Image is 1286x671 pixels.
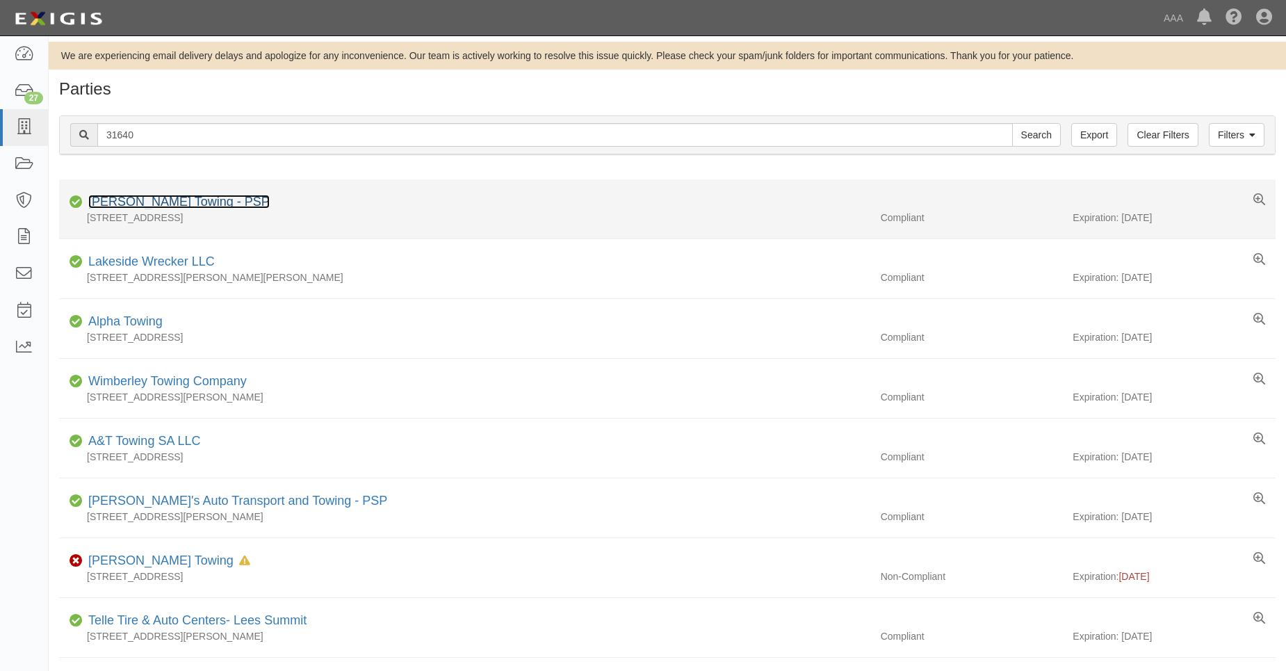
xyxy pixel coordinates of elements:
div: Compliant [870,510,1073,524]
div: Telle Tire & Auto Centers- Lees Summit [83,612,307,630]
i: Non-Compliant [70,556,83,566]
a: AAA [1157,4,1190,32]
a: [PERSON_NAME]'s Auto Transport and Towing - PSP [88,494,387,508]
div: Wimberley Towing Company [83,373,247,391]
a: Alpha Towing [88,314,163,328]
div: Expiration: [DATE] [1073,450,1276,464]
img: logo-5460c22ac91f19d4615b14bd174203de0afe785f0fc80cf4dbbc73dc1793850b.png [10,6,106,31]
div: A&T Towing SA LLC [83,432,200,451]
a: Telle Tire & Auto Centers- Lees Summit [88,613,307,627]
i: Compliant [70,616,83,626]
div: Non-Compliant [870,569,1073,583]
div: [STREET_ADDRESS][PERSON_NAME] [59,390,870,404]
a: Filters [1209,123,1264,147]
i: Compliant [70,197,83,207]
div: Mike's Auto Transport and Towing - PSP [83,492,387,510]
div: Lakeside Wrecker LLC [83,253,215,271]
div: [STREET_ADDRESS][PERSON_NAME] [59,510,870,524]
div: Compliant [870,211,1073,225]
div: [STREET_ADDRESS] [59,450,870,464]
a: Lakeside Wrecker LLC [88,254,215,268]
a: View results summary [1253,552,1265,566]
input: Search [1012,123,1061,147]
i: Compliant [70,257,83,267]
a: Export [1071,123,1117,147]
div: [STREET_ADDRESS][PERSON_NAME][PERSON_NAME] [59,270,870,284]
a: Wimberley Towing Company [88,374,247,388]
div: Compliant [870,270,1073,284]
a: View results summary [1253,373,1265,387]
a: View results summary [1253,492,1265,506]
i: In Default since 08/07/2025 [239,556,250,566]
a: [PERSON_NAME] Towing [88,553,234,567]
a: View results summary [1253,313,1265,327]
i: Compliant [70,317,83,327]
div: We are experiencing email delivery delays and apologize for any inconvenience. Our team is active... [49,49,1286,63]
a: View results summary [1253,432,1265,446]
a: [PERSON_NAME] Towing - PSP [88,195,270,209]
div: Expiration: [DATE] [1073,390,1276,404]
div: Expiration: [DATE] [1073,629,1276,643]
div: Rivera's Towing - PSP [83,193,270,211]
i: Help Center - Complianz [1226,10,1242,26]
div: Expiration: [DATE] [1073,211,1276,225]
i: Compliant [70,496,83,506]
div: Expiration: [DATE] [1073,270,1276,284]
div: Compliant [870,330,1073,344]
span: [DATE] [1118,571,1149,582]
div: [STREET_ADDRESS][PERSON_NAME] [59,629,870,643]
div: Expiration: [1073,569,1276,583]
div: [STREET_ADDRESS] [59,569,870,583]
a: View results summary [1253,612,1265,626]
h1: Parties [59,80,1276,98]
i: Compliant [70,377,83,387]
div: [STREET_ADDRESS] [59,330,870,344]
a: View results summary [1253,253,1265,267]
div: Compliant [870,390,1073,404]
a: View results summary [1253,193,1265,207]
div: Expiration: [DATE] [1073,330,1276,344]
i: Compliant [70,437,83,446]
div: [STREET_ADDRESS] [59,211,870,225]
div: Compliant [870,450,1073,464]
a: A&T Towing SA LLC [88,434,200,448]
div: Rushin Towing [83,552,250,570]
div: 27 [24,92,43,104]
div: Expiration: [DATE] [1073,510,1276,524]
a: Clear Filters [1128,123,1198,147]
div: Compliant [870,629,1073,643]
div: Alpha Towing [83,313,163,331]
input: Search [97,123,1013,147]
